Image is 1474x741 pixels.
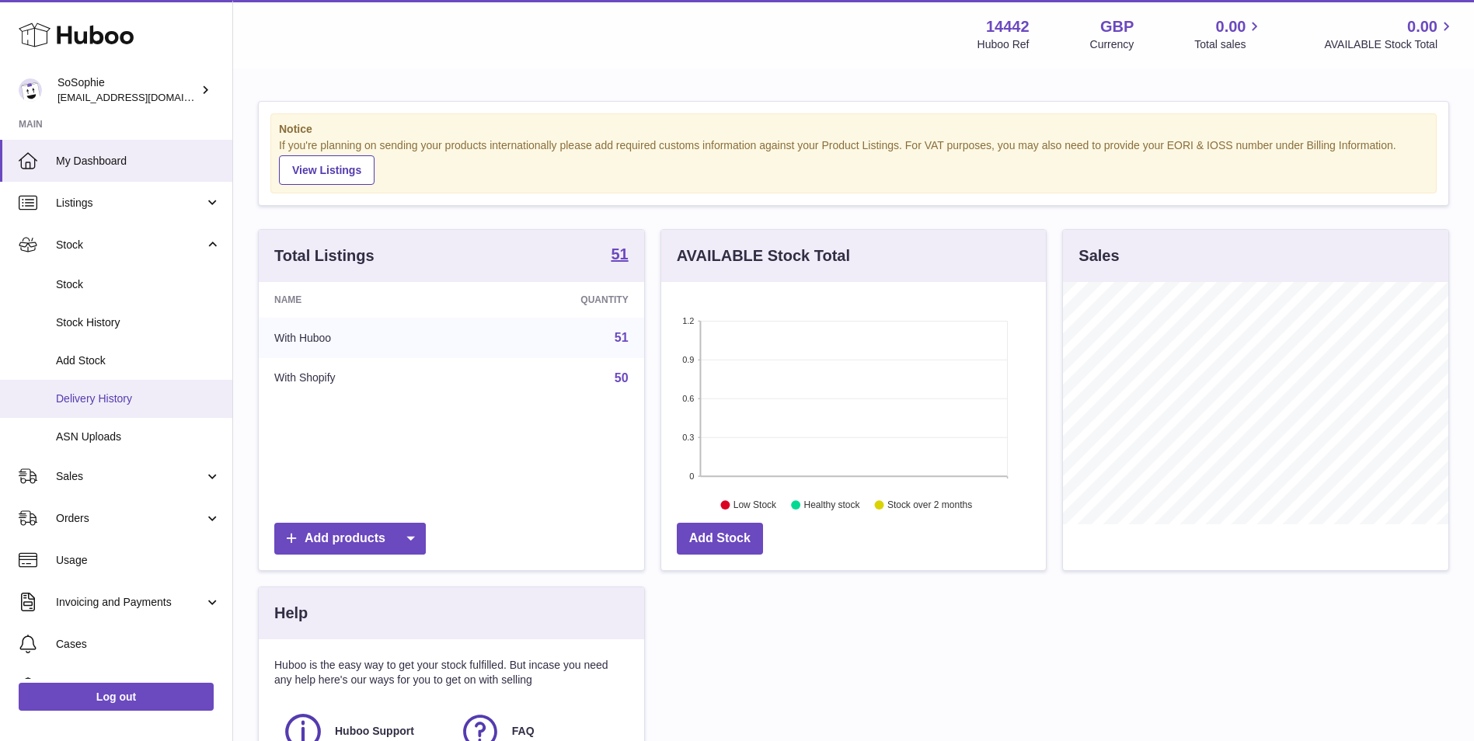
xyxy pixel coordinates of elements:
[1090,37,1134,52] div: Currency
[274,523,426,555] a: Add products
[279,155,375,185] a: View Listings
[56,353,221,368] span: Add Stock
[615,331,629,344] a: 51
[274,658,629,687] p: Huboo is the easy way to get your stock fulfilled. But incase you need any help here's our ways f...
[1324,37,1455,52] span: AVAILABLE Stock Total
[689,471,694,481] text: 0
[56,469,204,484] span: Sales
[1100,16,1134,37] strong: GBP
[986,16,1030,37] strong: 14442
[56,430,221,444] span: ASN Uploads
[803,499,860,510] text: Healthy stock
[56,315,221,330] span: Stock History
[1194,37,1263,52] span: Total sales
[677,245,850,266] h3: AVAILABLE Stock Total
[1078,245,1119,266] h3: Sales
[677,523,763,555] a: Add Stock
[259,358,466,398] td: With Shopify
[1407,16,1437,37] span: 0.00
[611,246,628,265] a: 51
[682,433,694,442] text: 0.3
[734,499,777,510] text: Low Stock
[57,75,197,105] div: SoSophie
[615,371,629,384] a: 50
[512,724,535,739] span: FAQ
[1324,16,1455,52] a: 0.00 AVAILABLE Stock Total
[611,246,628,262] strong: 51
[279,138,1428,185] div: If you're planning on sending your products internationally please add required customs informati...
[57,91,228,103] span: [EMAIL_ADDRESS][DOMAIN_NAME]
[887,499,972,510] text: Stock over 2 months
[19,683,214,711] a: Log out
[56,238,204,252] span: Stock
[466,282,643,318] th: Quantity
[56,637,221,652] span: Cases
[274,603,308,624] h3: Help
[279,122,1428,137] strong: Notice
[56,154,221,169] span: My Dashboard
[56,553,221,568] span: Usage
[682,316,694,325] text: 1.2
[56,196,204,210] span: Listings
[335,724,414,739] span: Huboo Support
[259,318,466,358] td: With Huboo
[56,511,204,526] span: Orders
[56,277,221,292] span: Stock
[682,394,694,403] text: 0.6
[259,282,466,318] th: Name
[56,595,204,610] span: Invoicing and Payments
[1194,16,1263,52] a: 0.00 Total sales
[274,245,375,266] h3: Total Listings
[56,391,221,406] span: Delivery History
[682,355,694,364] text: 0.9
[1216,16,1246,37] span: 0.00
[19,78,42,102] img: internalAdmin-14442@internal.huboo.com
[977,37,1030,52] div: Huboo Ref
